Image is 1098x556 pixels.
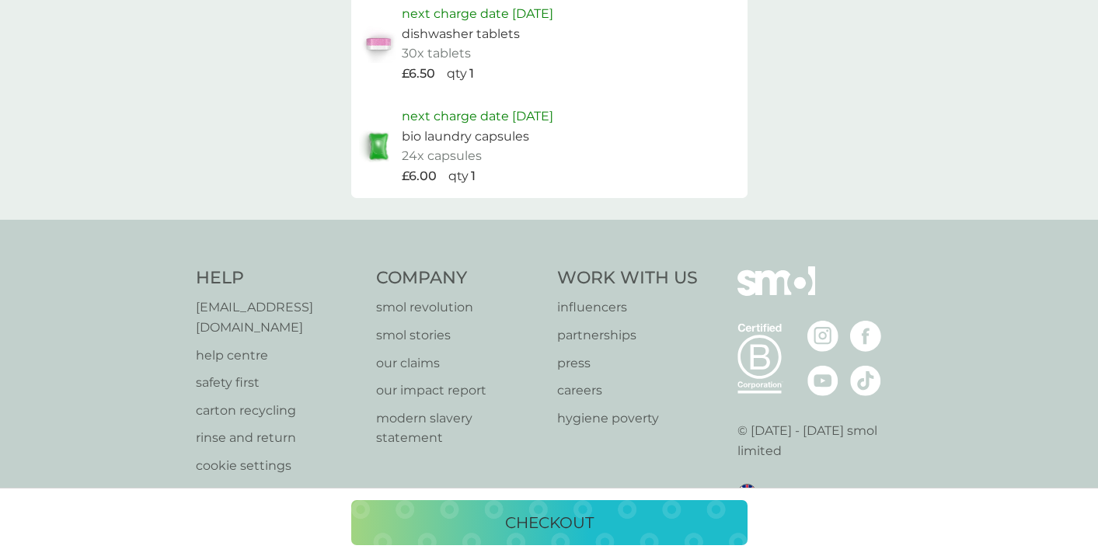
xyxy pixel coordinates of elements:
[737,484,757,503] img: UK flag
[557,297,698,318] a: influencers
[557,381,698,401] a: careers
[376,266,542,290] h4: Company
[557,408,698,429] a: hygiene poverty
[402,43,471,64] p: 30x tablets
[737,266,815,319] img: smol
[557,266,698,290] h4: Work With Us
[447,64,467,84] p: qty
[850,321,881,352] img: visit the smol Facebook page
[196,401,361,421] a: carton recycling
[196,456,361,476] a: cookie settings
[402,64,435,84] p: £6.50
[376,353,542,374] a: our claims
[471,166,476,186] p: 1
[557,325,698,346] a: partnerships
[505,510,594,535] p: checkout
[402,106,553,127] p: next charge date [DATE]
[402,166,437,186] p: £6.00
[402,127,529,147] p: bio laundry capsules
[448,166,469,186] p: qty
[196,297,361,337] a: [EMAIL_ADDRESS][DOMAIN_NAME]
[402,146,482,166] p: 24x capsules
[737,421,903,460] p: © [DATE] - [DATE] smol limited
[807,365,838,396] img: visit the smol Youtube page
[469,64,474,84] p: 1
[376,325,542,346] a: smol stories
[557,353,698,374] a: press
[196,266,361,290] h4: Help
[196,428,361,448] a: rinse and return
[807,321,838,352] img: visit the smol Instagram page
[196,346,361,366] a: help centre
[850,365,881,396] img: visit the smol Tiktok page
[376,408,542,448] a: modern slavery statement
[402,4,553,24] p: next charge date [DATE]
[765,484,783,504] span: UK
[402,24,520,44] p: dishwasher tablets
[376,297,542,318] a: smol revolution
[351,500,748,545] button: checkout
[196,373,361,393] a: safety first
[376,381,542,401] a: our impact report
